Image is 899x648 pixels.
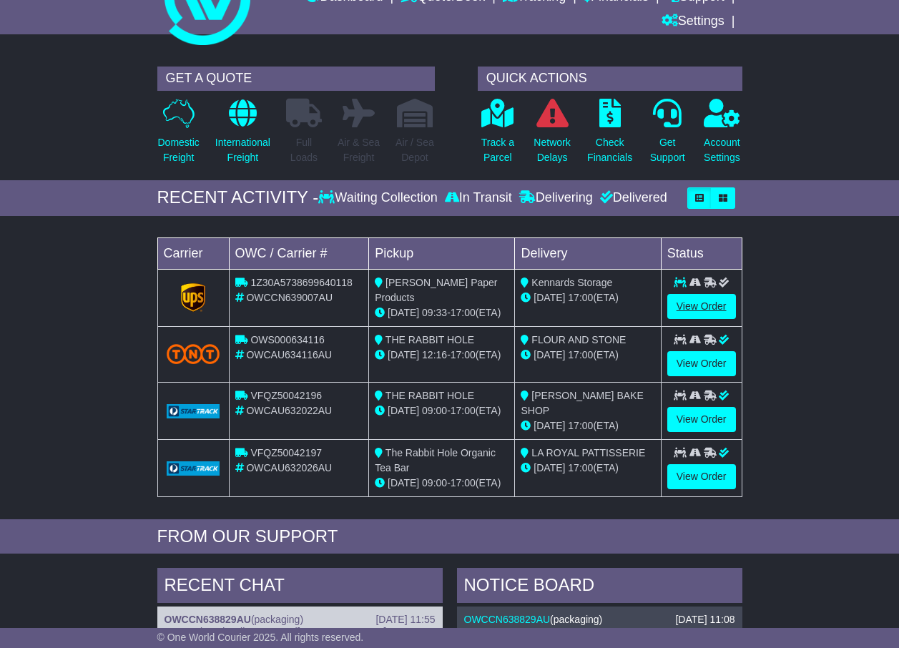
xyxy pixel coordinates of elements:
td: Status [661,237,742,269]
a: OWCCN638829AU [464,614,551,625]
img: GetCarrierServiceLogo [167,404,220,418]
span: 17:00 [568,292,593,303]
a: Track aParcel [481,98,515,173]
td: OWC / Carrier # [229,237,369,269]
div: - (ETA) [375,305,509,320]
p: Network Delays [534,135,570,165]
div: In Transit [441,190,516,206]
div: Delivering [516,190,596,206]
span: LA ROYAL PATTISSERIE [531,447,645,458]
span: Kennards Storage [531,277,612,288]
div: (ETA) [521,290,654,305]
span: [DATE] [388,349,419,360]
a: View Order [667,294,736,319]
div: ( ) [464,614,735,626]
div: (ETA) [521,461,654,476]
span: [DATE] [388,477,419,489]
div: [DATE] 11:55 [375,614,435,626]
a: AccountSettings [703,98,741,173]
p: International Freight [215,135,270,165]
a: View Order [667,464,736,489]
div: Delivered [596,190,667,206]
span: [PERSON_NAME] Paper Products [375,277,497,303]
a: View Order [667,407,736,432]
span: OWCCN639007AU [246,292,333,303]
img: TNT_Domestic.png [167,344,220,363]
span: OWCAU632022AU [246,405,332,416]
p: Domestic Freight [158,135,200,165]
span: © One World Courier 2025. All rights reserved. [157,632,364,643]
p: Track a Parcel [481,135,514,165]
p: Air & Sea Freight [338,135,380,165]
span: [PERSON_NAME] BAKE SHOP [521,390,643,416]
span: THE RABBIT HOLE [385,334,474,345]
td: Pickup [369,237,515,269]
span: [DATE] [388,405,419,416]
p: Check Financials [587,135,632,165]
p: Get Support [650,135,685,165]
span: 12:16 [422,349,447,360]
a: InternationalFreight [215,98,271,173]
span: OWCAU634116AU [246,349,332,360]
div: (ETA) [521,348,654,363]
div: QUICK ACTIONS [478,67,742,91]
p: Air / Sea Depot [396,135,434,165]
span: [DATE] [534,462,565,473]
span: The Rabbit Hole Organic Tea Bar [375,447,496,473]
a: View Order [667,351,736,376]
div: NOTICE BOARD [457,568,742,607]
span: packaging [255,614,300,625]
a: Settings [662,10,724,34]
span: VFQZ50042197 [250,447,322,458]
div: GET A QUOTE [157,67,435,91]
span: OWS000634116 [250,334,325,345]
span: 17:00 [568,462,593,473]
p: Full Loads [286,135,322,165]
span: VFQZ50042196 [250,390,322,401]
span: 09:00 [422,405,447,416]
div: (ETA) [521,418,654,433]
div: Waiting Collection [318,190,441,206]
span: [DATE] [534,349,565,360]
span: THE RABBIT HOLE [385,390,474,401]
a: DomesticFreight [157,98,200,173]
a: NetworkDelays [533,98,571,173]
span: [DATE] [388,307,419,318]
a: OWCCN638829AU [164,614,251,625]
td: Delivery [515,237,661,269]
div: ( ) [164,614,436,626]
div: - (ETA) [375,348,509,363]
span: [DATE] [534,420,565,431]
div: RECENT ACTIVITY - [157,187,319,208]
img: GetCarrierServiceLogo [167,461,220,476]
span: packaging [554,614,599,625]
span: 17:00 [568,349,593,360]
a: CheckFinancials [586,98,633,173]
div: [DATE] 11:08 [675,614,735,626]
span: 1Z30A5738699640118 [250,277,352,288]
span: 17:00 [451,307,476,318]
img: GetCarrierServiceLogo [181,283,205,312]
span: 09:00 [422,477,447,489]
div: RECENT CHAT [157,568,443,607]
p: Account Settings [704,135,740,165]
a: GetSupport [649,98,686,173]
span: 17:00 [451,349,476,360]
span: 17:00 [451,405,476,416]
div: - (ETA) [375,403,509,418]
span: 17:00 [568,420,593,431]
span: 09:33 [422,307,447,318]
div: - (ETA) [375,476,509,491]
span: [DATE] [534,292,565,303]
span: FLOUR AND STONE [531,334,626,345]
span: OWCAU632026AU [246,462,332,473]
div: FROM OUR SUPPORT [157,526,742,547]
span: 17:00 [451,477,476,489]
td: Carrier [157,237,229,269]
